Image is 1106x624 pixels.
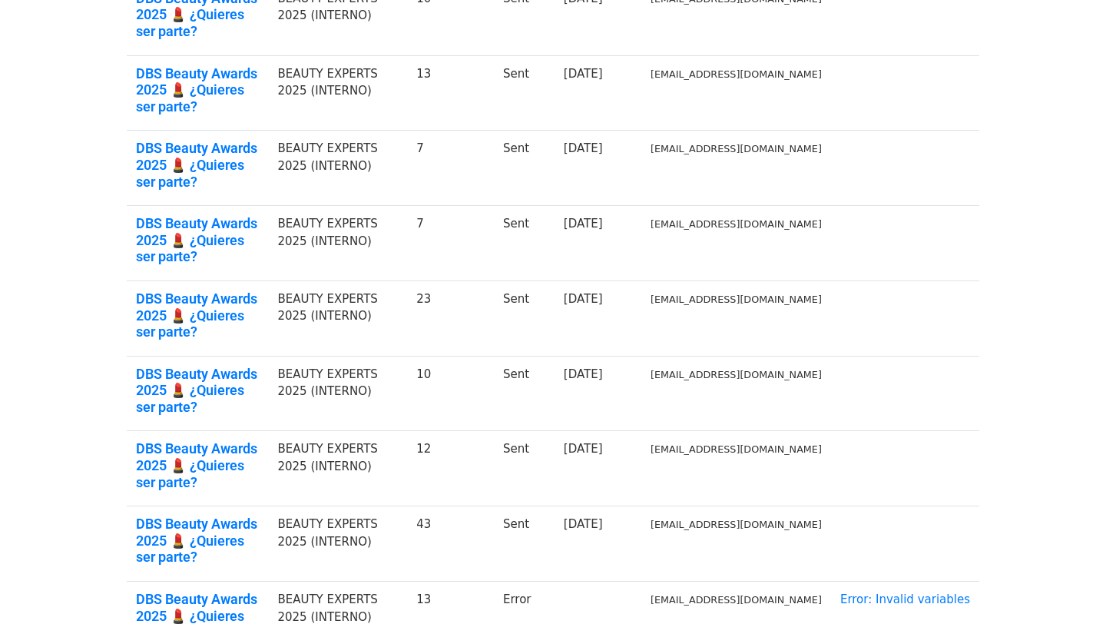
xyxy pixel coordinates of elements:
td: 12 [407,431,494,506]
td: Sent [494,356,555,431]
a: [DATE] [564,67,603,81]
a: Error: Invalid variables [840,592,970,606]
iframe: Chat Widget [1029,550,1106,624]
td: BEAUTY EXPERTS 2025 (INTERNO) [268,206,407,281]
small: [EMAIL_ADDRESS][DOMAIN_NAME] [651,443,822,455]
a: DBS Beauty Awards 2025 💄 ¿Quieres ser parte? [136,140,259,190]
td: 7 [407,131,494,206]
small: [EMAIL_ADDRESS][DOMAIN_NAME] [651,143,822,154]
a: [DATE] [564,367,603,381]
td: BEAUTY EXPERTS 2025 (INTERNO) [268,506,407,582]
td: Sent [494,431,555,506]
a: [DATE] [564,217,603,231]
a: DBS Beauty Awards 2025 💄 ¿Quieres ser parte? [136,290,259,340]
td: Sent [494,506,555,582]
a: [DATE] [564,292,603,306]
td: Sent [494,280,555,356]
a: DBS Beauty Awards 2025 💄 ¿Quieres ser parte? [136,215,259,265]
td: Sent [494,206,555,281]
small: [EMAIL_ADDRESS][DOMAIN_NAME] [651,519,822,530]
small: [EMAIL_ADDRESS][DOMAIN_NAME] [651,369,822,380]
td: BEAUTY EXPERTS 2025 (INTERNO) [268,55,407,131]
td: Sent [494,55,555,131]
div: Widget de chat [1029,550,1106,624]
small: [EMAIL_ADDRESS][DOMAIN_NAME] [651,218,822,230]
a: DBS Beauty Awards 2025 💄 ¿Quieres ser parte? [136,366,259,416]
td: BEAUTY EXPERTS 2025 (INTERNO) [268,280,407,356]
td: BEAUTY EXPERTS 2025 (INTERNO) [268,131,407,206]
a: [DATE] [564,517,603,531]
a: DBS Beauty Awards 2025 💄 ¿Quieres ser parte? [136,516,259,566]
small: [EMAIL_ADDRESS][DOMAIN_NAME] [651,294,822,305]
a: [DATE] [564,141,603,155]
td: 13 [407,55,494,131]
td: 7 [407,206,494,281]
small: [EMAIL_ADDRESS][DOMAIN_NAME] [651,68,822,80]
td: 23 [407,280,494,356]
a: [DATE] [564,442,603,456]
a: DBS Beauty Awards 2025 💄 ¿Quieres ser parte? [136,65,259,115]
td: 43 [407,506,494,582]
td: 10 [407,356,494,431]
td: Sent [494,131,555,206]
td: BEAUTY EXPERTS 2025 (INTERNO) [268,431,407,506]
a: DBS Beauty Awards 2025 💄 ¿Quieres ser parte? [136,440,259,490]
td: BEAUTY EXPERTS 2025 (INTERNO) [268,356,407,431]
small: [EMAIL_ADDRESS][DOMAIN_NAME] [651,594,822,606]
